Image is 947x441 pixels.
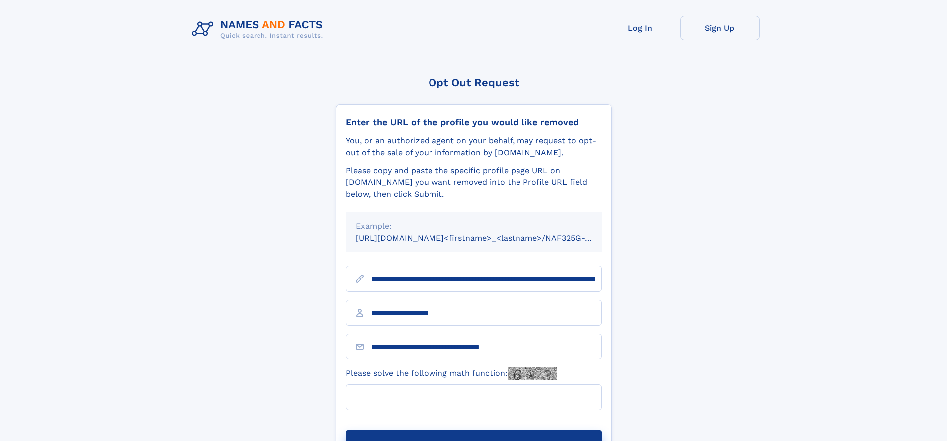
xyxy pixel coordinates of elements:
[346,117,602,128] div: Enter the URL of the profile you would like removed
[346,367,557,380] label: Please solve the following math function:
[356,220,592,232] div: Example:
[356,233,620,243] small: [URL][DOMAIN_NAME]<firstname>_<lastname>/NAF325G-xxxxxxxx
[346,135,602,159] div: You, or an authorized agent on your behalf, may request to opt-out of the sale of your informatio...
[680,16,760,40] a: Sign Up
[601,16,680,40] a: Log In
[188,16,331,43] img: Logo Names and Facts
[336,76,612,88] div: Opt Out Request
[346,165,602,200] div: Please copy and paste the specific profile page URL on [DOMAIN_NAME] you want removed into the Pr...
